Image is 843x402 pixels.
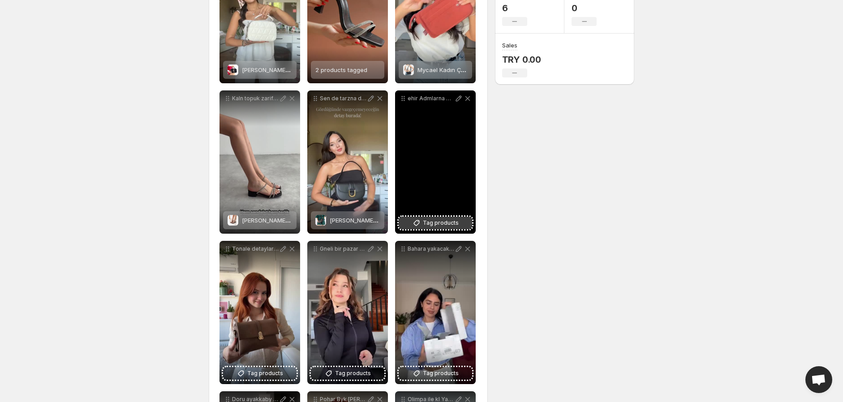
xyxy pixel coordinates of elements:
[502,54,541,65] p: TRY 0.00
[399,367,472,380] button: Tag products
[395,90,476,234] div: ehir Admlarna Hazr klk ve rahatlk tek ayakkabda buluuyor Talya Topuklu Ayakkab GetchoStyle TarznY...
[219,90,300,234] div: Kaln topuk zarif etkiEmma Kadın Taşlı Siyah Kısa Topuklu Açık Burunlu Abiye Ayakkabı[PERSON_NAME]...
[247,369,283,378] span: Tag products
[572,3,602,13] p: 0
[423,369,459,378] span: Tag products
[307,241,388,384] div: Gneli bir pazar gnn biraz sahilde yryp kahve ierek deerlendirmek gibisi yok Pazara yakr bir spor ...
[320,95,366,102] p: Sen de tarzna dinamizm katmak istiyorsan NLDEN antay mutlaka denemelisin Gnlk kombinlerden hafta ...
[242,217,438,224] span: [PERSON_NAME] Taşlı Siyah Kısa Topuklu Açık Burunlu Abiye Ayakkabı
[232,95,279,102] p: Kaln topuk zarif etki
[399,217,472,229] button: Tag products
[232,245,279,252] p: Tonale detaylar ile kusursuz ok gzl tasarm ile hem pratik hem k Fiyat grmek iin profilimizdeki li...
[307,90,388,234] div: Sen de tarzna dinamizm katmak istiyorsan NLDEN antay mutlaka denemelisin Gnlk kombinlerden hafta ...
[315,215,326,226] img: David Jones Nilden Kadın Omuz Çantası ve Çapraz Çanta CM6992
[315,66,367,73] span: 2 products tagged
[417,66,496,73] span: Mycael Kadın Çapraz Çanta
[805,366,832,393] a: Open chat
[502,3,527,13] p: 6
[219,241,300,384] div: Tonale detaylar ile kusursuz ok gzl tasarm ile hem pratik hem k Fiyat grmek iin profilimizdeki li...
[320,245,366,252] p: Gneli bir pazar gnn biraz sahilde yryp kahve ierek deerlendirmek gibisi yok Pazara yakr bir spor ...
[223,367,297,380] button: Tag products
[423,218,459,227] span: Tag products
[403,64,414,75] img: Mycael Kadın Çapraz Çanta
[330,217,528,224] span: [PERSON_NAME] Nilden Kadın Omuz Çantası ve Çapraz Çanta CM6992
[408,245,454,252] p: Bahara yakacak renkler ile kombinleri renklendirmeye ne dersiniz Hand hakiki deri ayakkab ve [PER...
[502,41,517,50] h3: Sales
[335,369,371,378] span: Tag products
[311,367,384,380] button: Tag products
[228,64,238,75] img: Anjel Kadın Kapitone El Çantası ve Zincir Askılı Çapraz Çanta
[395,241,476,384] div: Bahara yakacak renkler ile kombinleri renklendirmeye ne dersiniz Hand hakiki deri ayakkab ve [PER...
[242,66,426,73] span: [PERSON_NAME] Kapitone El Çantası ve Zincir Askılı Çapraz Çanta
[408,95,454,102] p: ehir Admlarna Hazr klk ve rahatlk tek ayakkabda buluuyor Talya Topuklu Ayakkab GetchoStyle TarznY...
